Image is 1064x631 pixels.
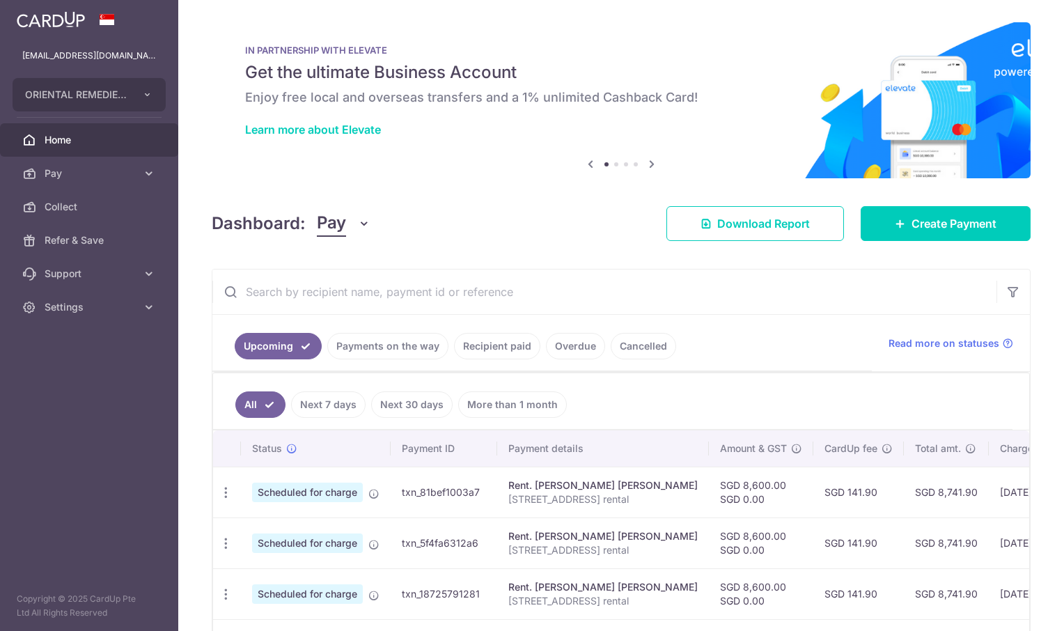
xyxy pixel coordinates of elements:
span: Create Payment [912,215,996,232]
th: Payment details [497,430,709,467]
span: Scheduled for charge [252,584,363,604]
p: [STREET_ADDRESS] rental [508,492,698,506]
span: Scheduled for charge [252,533,363,553]
a: More than 1 month [458,391,567,418]
span: Amount & GST [720,442,787,455]
h6: Enjoy free local and overseas transfers and a 1% unlimited Cashback Card! [245,89,997,106]
td: SGD 141.90 [813,568,904,619]
td: SGD 8,600.00 SGD 0.00 [709,517,813,568]
span: Total amt. [915,442,961,455]
td: SGD 8,741.90 [904,517,989,568]
a: Overdue [546,333,605,359]
p: [STREET_ADDRESS] rental [508,543,698,557]
span: Refer & Save [45,233,136,247]
span: Scheduled for charge [252,483,363,502]
a: Download Report [666,206,844,241]
span: Home [45,133,136,147]
button: Pay [317,210,370,237]
p: [STREET_ADDRESS] rental [508,594,698,608]
div: Rent. [PERSON_NAME] [PERSON_NAME] [508,580,698,594]
a: Upcoming [235,333,322,359]
span: ORIENTAL REMEDIES INCORPORATED (PRIVATE LIMITED) [25,88,128,102]
span: Collect [45,200,136,214]
h4: Dashboard: [212,211,306,236]
span: Pay [45,166,136,180]
button: ORIENTAL REMEDIES INCORPORATED (PRIVATE LIMITED) [13,78,166,111]
td: txn_5f4fa6312a6 [391,517,497,568]
a: Next 30 days [371,391,453,418]
td: SGD 8,741.90 [904,568,989,619]
th: Payment ID [391,430,497,467]
span: Status [252,442,282,455]
div: Rent. [PERSON_NAME] [PERSON_NAME] [508,529,698,543]
a: Create Payment [861,206,1031,241]
td: txn_18725791281 [391,568,497,619]
span: Charge date [1000,442,1057,455]
img: CardUp [17,11,85,28]
a: Cancelled [611,333,676,359]
img: Renovation banner [212,22,1031,178]
a: Read more on statuses [889,336,1013,350]
a: Next 7 days [291,391,366,418]
a: Recipient paid [454,333,540,359]
span: CardUp fee [824,442,877,455]
a: All [235,391,285,418]
h5: Get the ultimate Business Account [245,61,997,84]
a: Payments on the way [327,333,448,359]
span: Pay [317,210,346,237]
td: SGD 8,600.00 SGD 0.00 [709,568,813,619]
a: Learn more about Elevate [245,123,381,137]
span: Download Report [717,215,810,232]
p: IN PARTNERSHIP WITH ELEVATE [245,45,997,56]
span: Settings [45,300,136,314]
p: [EMAIL_ADDRESS][DOMAIN_NAME] [22,49,156,63]
input: Search by recipient name, payment id or reference [212,270,996,314]
div: Rent. [PERSON_NAME] [PERSON_NAME] [508,478,698,492]
td: SGD 141.90 [813,467,904,517]
td: SGD 8,741.90 [904,467,989,517]
td: txn_81bef1003a7 [391,467,497,517]
span: Read more on statuses [889,336,999,350]
span: Support [45,267,136,281]
td: SGD 8,600.00 SGD 0.00 [709,467,813,517]
td: SGD 141.90 [813,517,904,568]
